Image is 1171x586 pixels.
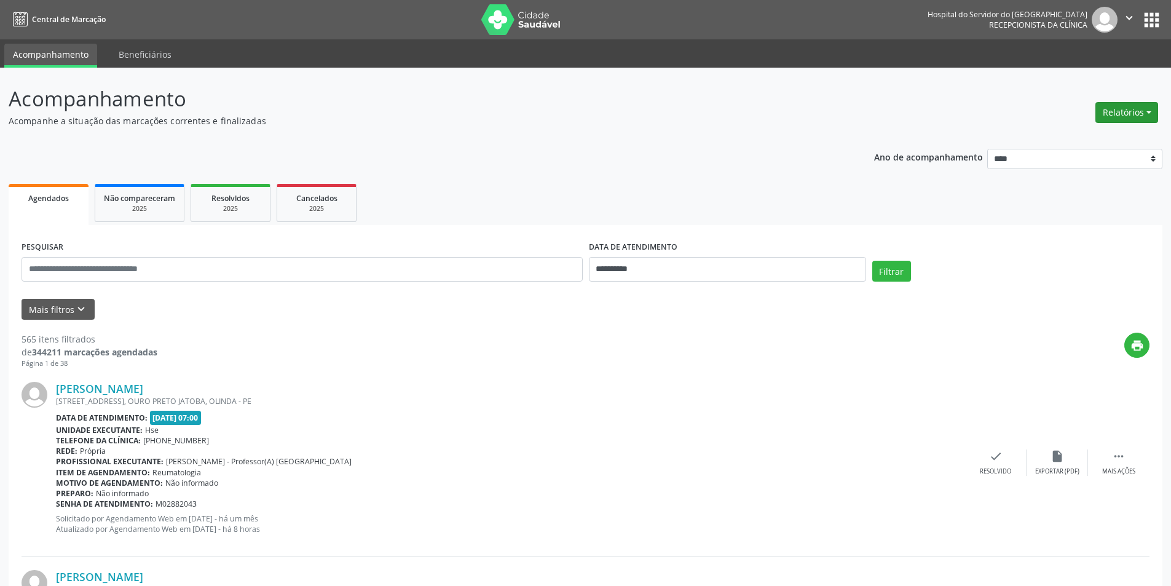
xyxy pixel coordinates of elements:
span: [PERSON_NAME] - Professor(A) [GEOGRAPHIC_DATA] [166,456,352,467]
span: Não compareceram [104,193,175,204]
button:  [1118,7,1141,33]
a: Beneficiários [110,44,180,65]
b: Senha de atendimento: [56,499,153,509]
i:  [1122,11,1136,25]
p: Acompanhe a situação das marcações correntes e finalizadas [9,114,816,127]
span: Reumatologia [152,467,201,478]
b: Rede: [56,446,77,456]
a: [PERSON_NAME] [56,570,143,584]
p: Ano de acompanhamento [874,149,983,164]
span: Central de Marcação [32,14,106,25]
img: img [22,382,47,408]
span: Hse [145,425,159,435]
i: check [989,449,1003,463]
div: 2025 [286,204,347,213]
b: Preparo: [56,488,93,499]
b: Item de agendamento: [56,467,150,478]
strong: 344211 marcações agendadas [32,346,157,358]
button: Relatórios [1095,102,1158,123]
div: [STREET_ADDRESS], OURO PRETO JATOBA, OLINDA - PE [56,396,965,406]
i: keyboard_arrow_down [74,303,88,316]
b: Data de atendimento: [56,413,148,423]
button: Mais filtroskeyboard_arrow_down [22,299,95,320]
img: img [1092,7,1118,33]
div: Exportar (PDF) [1035,467,1079,476]
div: Resolvido [980,467,1011,476]
b: Motivo de agendamento: [56,478,163,488]
div: Hospital do Servidor do [GEOGRAPHIC_DATA] [928,9,1087,20]
div: de [22,346,157,358]
label: DATA DE ATENDIMENTO [589,238,677,257]
div: 2025 [104,204,175,213]
button: apps [1141,9,1162,31]
span: Agendados [28,193,69,204]
label: PESQUISAR [22,238,63,257]
div: Mais ações [1102,467,1135,476]
span: Própria [80,446,106,456]
span: Resolvidos [211,193,250,204]
b: Profissional executante: [56,456,164,467]
a: Central de Marcação [9,9,106,30]
div: 565 itens filtrados [22,333,157,346]
b: Unidade executante: [56,425,143,435]
i:  [1112,449,1126,463]
div: 2025 [200,204,261,213]
i: print [1130,339,1144,352]
span: [PHONE_NUMBER] [143,435,209,446]
span: Não informado [96,488,149,499]
p: Acompanhamento [9,84,816,114]
span: M02882043 [156,499,197,509]
button: print [1124,333,1149,358]
i: insert_drive_file [1051,449,1064,463]
b: Telefone da clínica: [56,435,141,446]
a: Acompanhamento [4,44,97,68]
a: [PERSON_NAME] [56,382,143,395]
span: Recepcionista da clínica [989,20,1087,30]
span: Não informado [165,478,218,488]
div: Página 1 de 38 [22,358,157,369]
span: [DATE] 07:00 [150,411,202,425]
span: Cancelados [296,193,337,204]
p: Solicitado por Agendamento Web em [DATE] - há um mês Atualizado por Agendamento Web em [DATE] - h... [56,513,965,534]
button: Filtrar [872,261,911,282]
